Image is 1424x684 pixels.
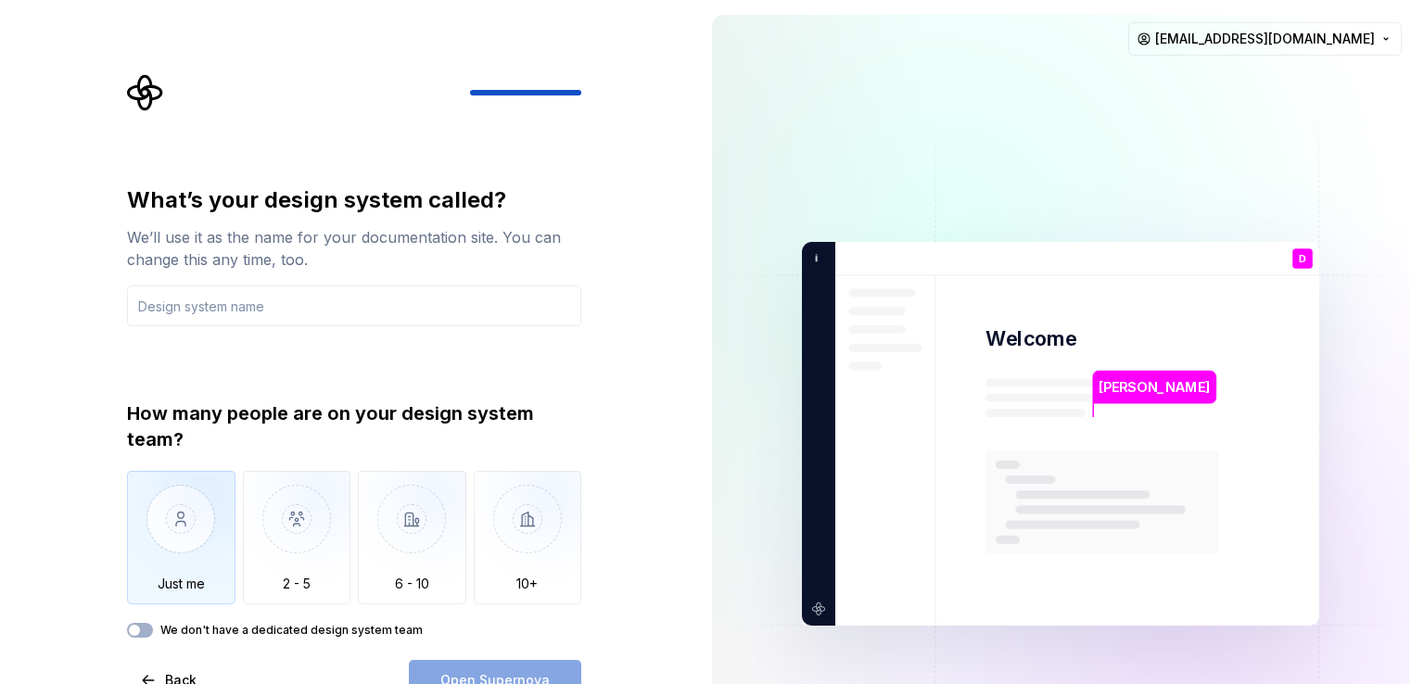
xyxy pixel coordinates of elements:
p: D [1299,254,1306,264]
button: [EMAIL_ADDRESS][DOMAIN_NAME] [1128,22,1402,56]
p: Welcome [985,325,1076,352]
svg: Supernova Logo [127,74,164,111]
span: [EMAIL_ADDRESS][DOMAIN_NAME] [1155,30,1375,48]
label: We don't have a dedicated design system team [160,623,423,638]
input: Design system name [127,285,581,326]
p: i [808,250,818,267]
p: [PERSON_NAME] [1099,377,1210,398]
div: How many people are on your design system team? [127,400,581,452]
div: We’ll use it as the name for your documentation site. You can change this any time, too. [127,226,581,271]
div: What’s your design system called? [127,185,581,215]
